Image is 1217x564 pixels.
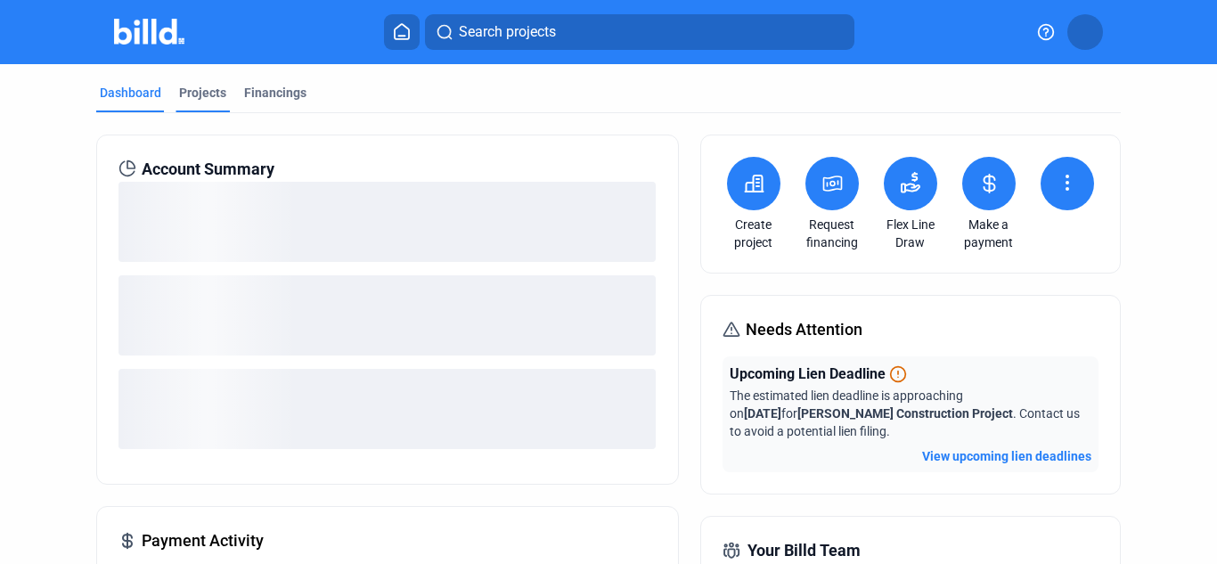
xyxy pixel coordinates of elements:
a: Create project [723,216,785,251]
button: Search projects [425,14,854,50]
div: Dashboard [100,84,161,102]
span: Payment Activity [142,528,264,553]
span: Needs Attention [746,317,862,342]
a: Make a payment [958,216,1020,251]
span: Account Summary [142,157,274,182]
div: Projects [179,84,226,102]
span: [DATE] [744,406,781,421]
span: The estimated lien deadline is approaching on for . Contact us to avoid a potential lien filing. [730,388,1080,438]
button: View upcoming lien deadlines [922,447,1091,465]
span: Upcoming Lien Deadline [730,364,886,385]
span: [PERSON_NAME] Construction Project [797,406,1013,421]
span: Your Billd Team [747,538,861,563]
span: Search projects [459,21,556,43]
div: loading [118,182,656,262]
div: Financings [244,84,306,102]
img: Billd Company Logo [114,19,184,45]
div: loading [118,369,656,449]
div: loading [118,275,656,356]
a: Request financing [801,216,863,251]
a: Flex Line Draw [879,216,942,251]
